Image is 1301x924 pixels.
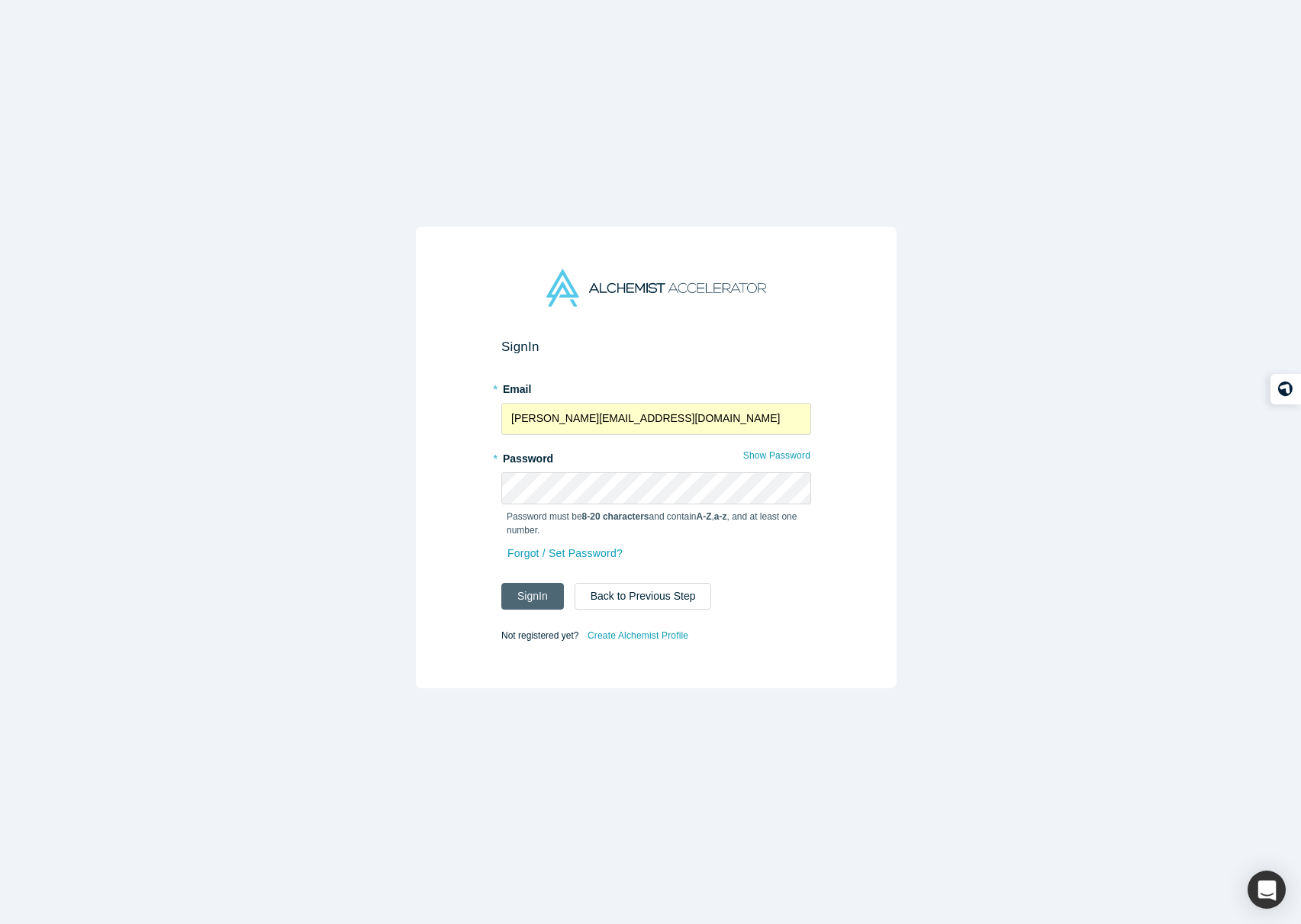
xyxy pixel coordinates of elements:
strong: a-z [714,511,727,522]
h2: Sign In [501,339,811,355]
a: Create Alchemist Profile [587,626,689,646]
strong: 8-20 characters [582,511,649,522]
span: Not registered yet? [501,629,578,640]
p: Password must be and contain , , and at least one number. [507,510,806,537]
img: Alchemist Accelerator Logo [546,269,766,307]
a: Forgot / Set Password? [507,540,623,567]
button: Back to Previous Step [575,583,712,610]
label: Password [501,446,811,467]
button: SignIn [501,583,564,610]
label: Email [501,376,811,398]
strong: A-Z [697,511,712,522]
button: Show Password [742,446,811,465]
